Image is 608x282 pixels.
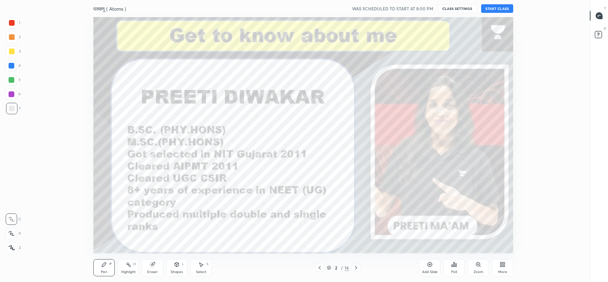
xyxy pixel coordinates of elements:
div: 7 [6,103,21,114]
div: Zoom [474,270,483,274]
div: 1 [6,17,20,29]
button: START CLASS [481,4,513,13]
button: CLASS SETTINGS [438,4,477,13]
div: Select [196,270,206,274]
p: T [604,6,606,11]
div: 2 [333,266,340,270]
div: Poll [451,270,457,274]
div: 16 [345,265,349,271]
div: Shapes [171,270,183,274]
div: 6 [6,89,21,100]
div: Eraser [147,270,158,274]
div: Add Slide [422,270,438,274]
div: Pen [101,270,107,274]
h5: WAS SCHEDULED TO START AT 8:00 PM [352,5,433,12]
div: 2 [6,31,21,43]
div: L [182,262,184,266]
div: / [341,266,343,270]
h4: परमाणु ( Atoms ) [93,5,126,12]
div: H [133,262,136,266]
div: Highlight [121,270,136,274]
div: P [109,262,112,266]
div: 4 [6,60,21,71]
div: S [206,262,208,266]
p: D [604,26,606,31]
div: Z [6,242,21,253]
div: 3 [6,46,21,57]
div: C [6,213,21,225]
div: X [6,228,21,239]
div: 5 [6,74,21,86]
div: More [498,270,507,274]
